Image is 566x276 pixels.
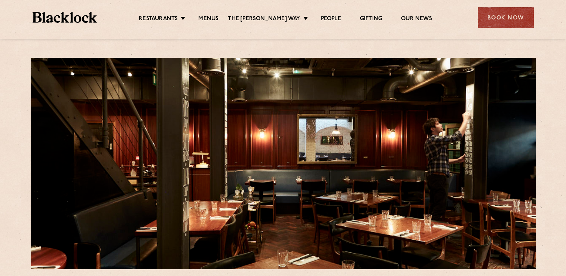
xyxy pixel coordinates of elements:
a: Our News [401,15,432,24]
a: The [PERSON_NAME] Way [228,15,300,24]
a: Menus [198,15,218,24]
img: BL_Textured_Logo-footer-cropped.svg [33,12,97,23]
a: Gifting [360,15,382,24]
a: People [321,15,341,24]
div: Book Now [478,7,534,28]
a: Restaurants [139,15,178,24]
